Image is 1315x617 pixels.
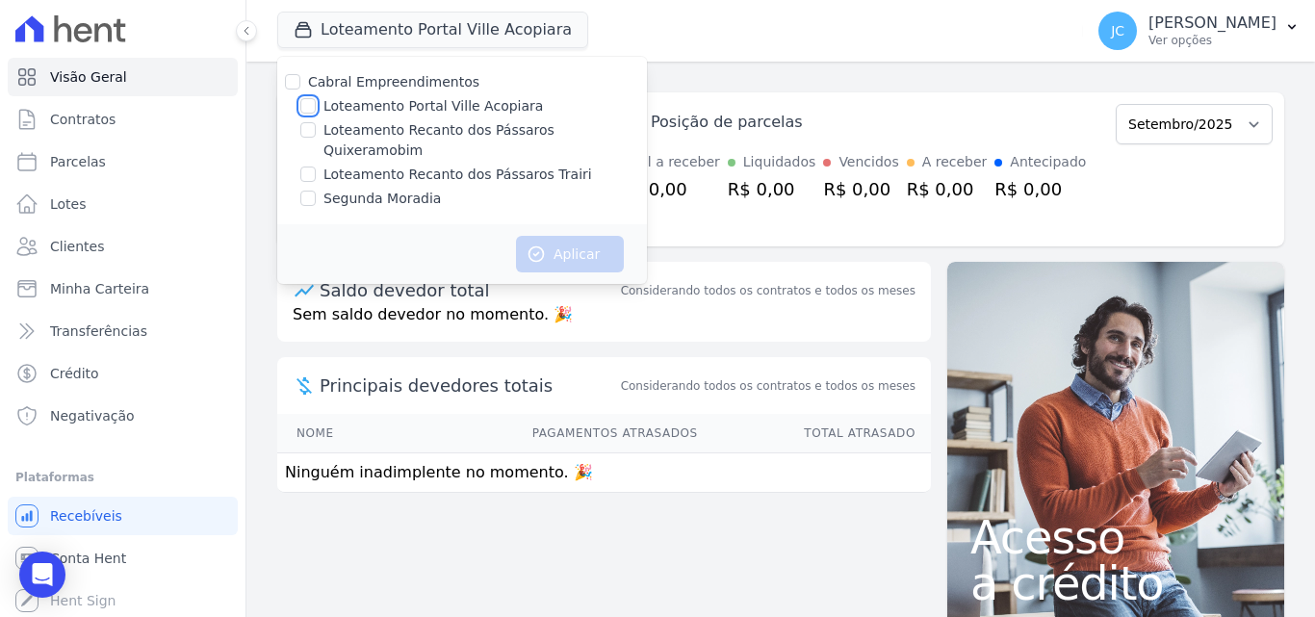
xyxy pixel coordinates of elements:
span: Lotes [50,194,87,214]
span: Negativação [50,406,135,425]
span: JC [1111,24,1124,38]
div: R$ 0,00 [994,176,1086,202]
p: Ver opções [1148,33,1276,48]
a: Minha Carteira [8,270,238,308]
label: Loteamento Recanto dos Pássaros Trairi [323,165,592,185]
span: Conta Hent [50,549,126,568]
button: JC [PERSON_NAME] Ver opções [1083,4,1315,58]
span: Crédito [50,364,99,383]
div: Posição de parcelas [651,111,803,134]
div: R$ 0,00 [823,176,898,202]
label: Loteamento Portal Ville Acopiara [323,96,543,116]
label: Segunda Moradia [323,189,441,209]
div: R$ 0,00 [620,176,720,202]
a: Lotes [8,185,238,223]
span: Principais devedores totais [320,373,617,398]
span: Clientes [50,237,104,256]
label: Loteamento Recanto dos Pássaros Quixeramobim [323,120,647,161]
a: Clientes [8,227,238,266]
label: Cabral Empreendimentos [308,74,479,90]
a: Recebíveis [8,497,238,535]
th: Nome [277,414,394,453]
span: Recebíveis [50,506,122,526]
a: Transferências [8,312,238,350]
div: R$ 0,00 [907,176,988,202]
p: [PERSON_NAME] [1148,13,1276,33]
span: Transferências [50,321,147,341]
button: Loteamento Portal Ville Acopiara [277,12,588,48]
th: Total Atrasado [699,414,931,453]
span: Acesso [970,514,1261,560]
div: Vencidos [838,152,898,172]
div: Plataformas [15,466,230,489]
a: Negativação [8,397,238,435]
div: Considerando todos os contratos e todos os meses [621,282,915,299]
a: Parcelas [8,142,238,181]
td: Ninguém inadimplente no momento. 🎉 [277,453,931,493]
div: Antecipado [1010,152,1086,172]
a: Crédito [8,354,238,393]
div: Saldo devedor total [320,277,617,303]
span: Minha Carteira [50,279,149,298]
a: Contratos [8,100,238,139]
div: Open Intercom Messenger [19,552,65,598]
div: Liquidados [743,152,816,172]
span: Considerando todos os contratos e todos os meses [621,377,915,395]
th: Pagamentos Atrasados [394,414,698,453]
div: A receber [922,152,988,172]
p: Sem saldo devedor no momento. 🎉 [277,303,931,342]
button: Aplicar [516,236,624,272]
div: Total a receber [620,152,720,172]
span: Visão Geral [50,67,127,87]
span: a crédito [970,560,1261,606]
span: Parcelas [50,152,106,171]
a: Visão Geral [8,58,238,96]
a: Conta Hent [8,539,238,578]
div: R$ 0,00 [728,176,816,202]
span: Contratos [50,110,116,129]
